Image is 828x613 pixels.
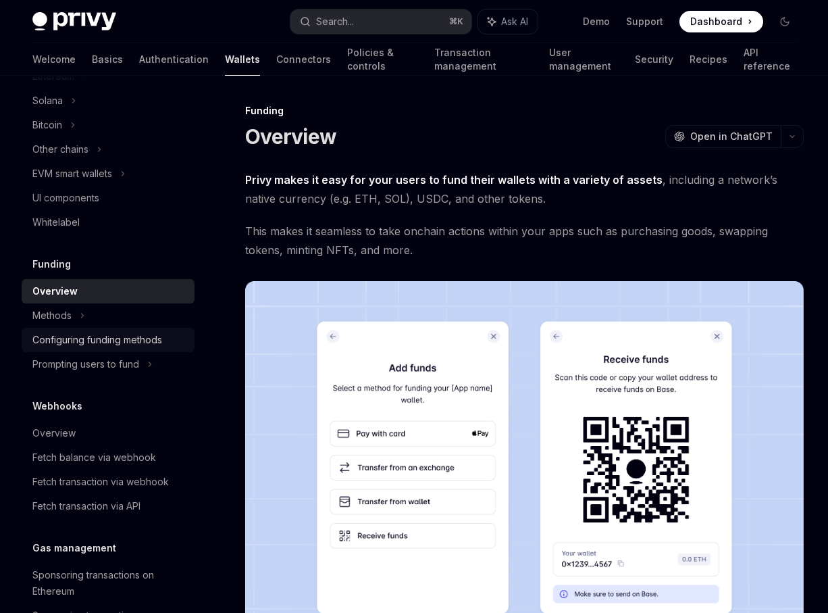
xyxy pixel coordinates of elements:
[32,540,116,556] h5: Gas management
[245,173,663,187] strong: Privy makes it easy for your users to fund their wallets with a variety of assets
[434,43,533,76] a: Transaction management
[316,14,354,30] div: Search...
[635,43,673,76] a: Security
[276,43,331,76] a: Connectors
[347,43,418,76] a: Policies & controls
[32,283,78,299] div: Overview
[501,15,528,28] span: Ask AI
[32,93,63,109] div: Solana
[32,498,140,514] div: Fetch transaction via API
[679,11,763,32] a: Dashboard
[32,256,71,272] h5: Funding
[22,470,195,494] a: Fetch transaction via webhook
[478,9,538,34] button: Ask AI
[690,15,742,28] span: Dashboard
[774,11,796,32] button: Toggle dark mode
[32,425,76,441] div: Overview
[32,332,162,348] div: Configuring funding methods
[245,170,804,208] span: , including a network’s native currency (e.g. ETH, SOL), USDC, and other tokens.
[92,43,123,76] a: Basics
[22,328,195,352] a: Configuring funding methods
[22,445,195,470] a: Fetch balance via webhook
[22,279,195,303] a: Overview
[32,117,62,133] div: Bitcoin
[32,567,186,599] div: Sponsoring transactions on Ethereum
[449,16,463,27] span: ⌘ K
[22,210,195,235] a: Whitelabel
[690,43,727,76] a: Recipes
[32,190,99,206] div: UI components
[22,563,195,604] a: Sponsoring transactions on Ethereum
[32,449,156,466] div: Fetch balance via webhook
[32,474,169,490] div: Fetch transaction via webhook
[290,9,471,34] button: Search...⌘K
[744,43,796,76] a: API reference
[583,15,610,28] a: Demo
[32,356,139,372] div: Prompting users to fund
[32,141,88,157] div: Other chains
[549,43,619,76] a: User management
[22,186,195,210] a: UI components
[32,308,72,324] div: Methods
[626,15,663,28] a: Support
[22,494,195,518] a: Fetch transaction via API
[32,166,112,182] div: EVM smart wallets
[245,124,336,149] h1: Overview
[225,43,260,76] a: Wallets
[690,130,773,143] span: Open in ChatGPT
[22,421,195,445] a: Overview
[245,104,804,118] div: Funding
[245,222,804,260] span: This makes it seamless to take onchain actions within your apps such as purchasing goods, swappin...
[32,43,76,76] a: Welcome
[32,398,82,414] h5: Webhooks
[139,43,209,76] a: Authentication
[32,214,80,230] div: Whitelabel
[32,12,116,31] img: dark logo
[665,125,781,148] button: Open in ChatGPT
